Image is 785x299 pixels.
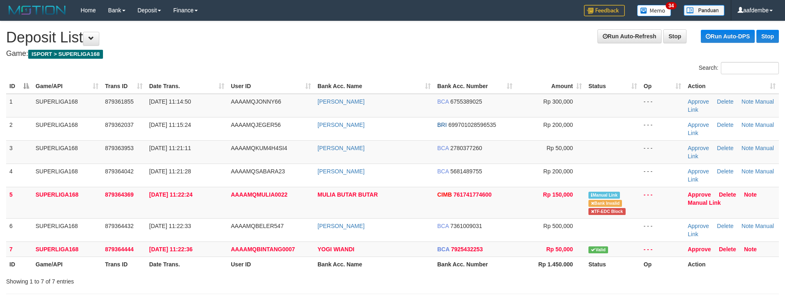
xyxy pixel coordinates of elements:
td: SUPERLIGA168 [32,187,102,218]
td: SUPERLIGA168 [32,94,102,117]
a: Delete [717,145,734,151]
td: 4 [6,164,32,187]
span: Rp 200,000 [543,168,573,175]
span: BCA [437,246,450,252]
th: Game/API: activate to sort column ascending [32,79,102,94]
td: - - - [640,117,684,140]
th: ID [6,257,32,272]
span: Copy 699701028596535 to clipboard [448,122,496,128]
span: AAAAMQJONNY66 [231,98,281,105]
span: ISPORT > SUPERLIGA168 [28,50,103,59]
span: Copy 5681489755 to clipboard [450,168,482,175]
span: BCA [437,98,449,105]
span: Copy 7361009031 to clipboard [450,223,482,229]
a: Approve [688,168,709,175]
a: Stop [756,30,779,43]
a: Approve [688,246,711,252]
span: Copy 6755389025 to clipboard [450,98,482,105]
span: Copy 761741774600 to clipboard [454,191,492,198]
span: [DATE] 11:22:36 [149,246,192,252]
a: Note [742,145,754,151]
span: AAAAMQBELER547 [231,223,284,229]
a: Note [742,168,754,175]
a: Approve [688,223,709,229]
label: Search: [699,62,779,74]
span: Manually Linked [588,192,620,199]
span: [DATE] 11:22:24 [149,191,192,198]
span: 879362037 [105,122,134,128]
span: 879364369 [105,191,134,198]
a: Approve [688,98,709,105]
span: AAAAMQJEGER56 [231,122,281,128]
h4: Game: [6,50,779,58]
th: Game/API [32,257,102,272]
a: Delete [719,191,736,198]
a: Delete [717,168,734,175]
td: 7 [6,241,32,257]
span: 34 [666,2,677,9]
th: Date Trans.: activate to sort column ascending [146,79,228,94]
span: AAAAMQSABARA23 [231,168,285,175]
td: 6 [6,218,32,241]
td: SUPERLIGA168 [32,164,102,187]
th: Status [585,257,640,272]
img: MOTION_logo.png [6,4,68,16]
th: Trans ID [102,257,146,272]
span: 879363953 [105,145,134,151]
span: 879364432 [105,223,134,229]
td: - - - [640,164,684,187]
span: BRI [437,122,447,128]
td: SUPERLIGA168 [32,218,102,241]
a: Delete [717,98,734,105]
a: Manual Link [688,98,774,113]
a: Delete [717,122,734,128]
th: User ID [228,257,314,272]
span: 879361855 [105,98,134,105]
td: 2 [6,117,32,140]
td: 5 [6,187,32,218]
span: [DATE] 11:15:24 [149,122,191,128]
td: 3 [6,140,32,164]
td: - - - [640,94,684,117]
a: [PERSON_NAME] [318,168,365,175]
th: Status: activate to sort column ascending [585,79,640,94]
a: Approve [688,191,711,198]
a: Note [744,246,757,252]
th: Action: activate to sort column ascending [684,79,779,94]
img: Feedback.jpg [584,5,625,16]
a: Manual Link [688,168,774,183]
img: panduan.png [684,5,725,16]
span: Rp 300,000 [543,98,573,105]
span: Rp 150,000 [543,191,573,198]
td: - - - [640,218,684,241]
a: [PERSON_NAME] [318,223,365,229]
span: Copy 2780377260 to clipboard [450,145,482,151]
span: Bank is not match [588,200,622,207]
span: [DATE] 11:21:11 [149,145,191,151]
span: BCA [437,145,449,151]
a: [PERSON_NAME] [318,98,365,105]
a: Stop [663,29,687,43]
th: Op: activate to sort column ascending [640,79,684,94]
a: Approve [688,122,709,128]
th: Bank Acc. Number [434,257,516,272]
img: Button%20Memo.svg [637,5,671,16]
th: Op [640,257,684,272]
span: 879364042 [105,168,134,175]
a: YOGI WIANDI [318,246,354,252]
span: Copy 7925432253 to clipboard [451,246,483,252]
td: SUPERLIGA168 [32,117,102,140]
td: SUPERLIGA168 [32,140,102,164]
a: Delete [717,223,734,229]
a: Run Auto-Refresh [597,29,662,43]
a: Manual Link [688,223,774,237]
span: AAAAMQBINTANG0007 [231,246,295,252]
td: 1 [6,94,32,117]
span: Rp 50,000 [546,145,573,151]
td: SUPERLIGA168 [32,241,102,257]
a: Approve [688,145,709,151]
th: Bank Acc. Name [314,257,434,272]
span: AAAAMQMULIA0022 [231,191,287,198]
a: Note [742,223,754,229]
span: Valid transaction [588,246,608,253]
